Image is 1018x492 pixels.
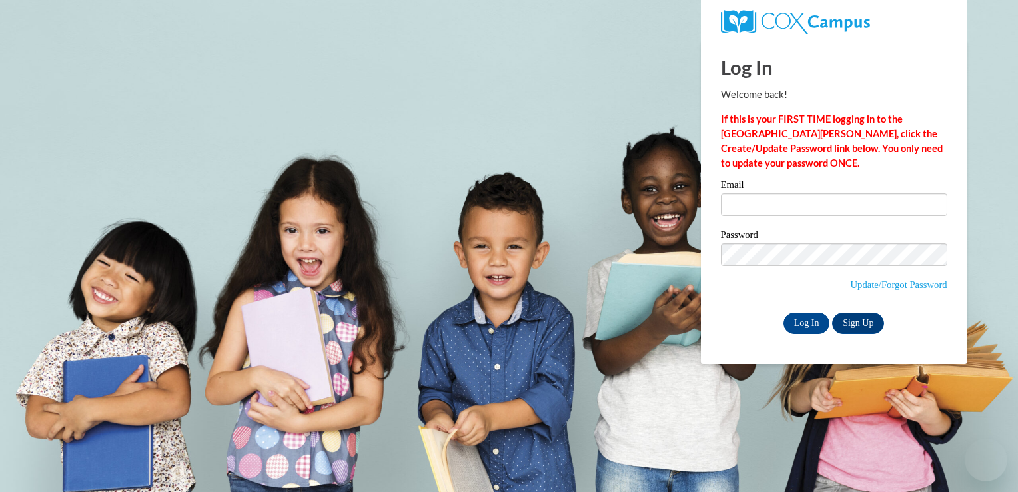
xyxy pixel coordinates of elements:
p: Welcome back! [721,87,947,102]
label: Password [721,230,947,243]
input: Log In [783,313,830,334]
iframe: Button to launch messaging window [965,439,1007,481]
label: Email [721,180,947,193]
a: Update/Forgot Password [851,279,947,290]
a: Sign Up [832,313,884,334]
img: COX Campus [721,10,870,34]
a: COX Campus [721,10,947,34]
h1: Log In [721,53,947,81]
strong: If this is your FIRST TIME logging in to the [GEOGRAPHIC_DATA][PERSON_NAME], click the Create/Upd... [721,113,943,169]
